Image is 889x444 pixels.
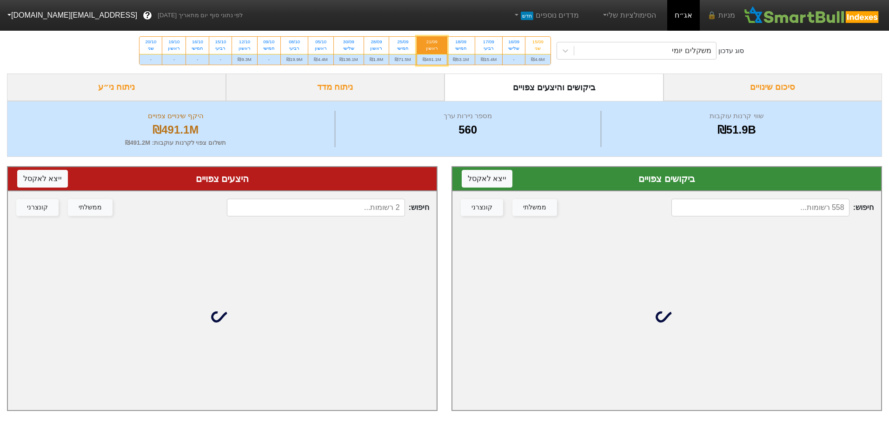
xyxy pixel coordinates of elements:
div: 09/10 [263,39,275,45]
div: ₪491.1M [19,121,332,138]
span: חיפוש : [227,199,429,216]
div: שלישי [339,45,358,52]
div: ₪4.4M [308,54,333,65]
div: ראשון [238,45,251,52]
div: סיכום שינויים [663,74,882,101]
div: 15/09 [531,39,544,45]
div: היקף שינויים צפויים [19,111,332,121]
div: 18/09 [453,39,469,45]
button: ייצא לאקסל [462,170,512,188]
div: 08/10 [286,39,303,45]
a: מדדים נוספיםחדש [509,6,583,25]
div: - [139,54,162,65]
div: ניתוח מדד [226,74,445,101]
input: 558 רשומות... [671,199,849,216]
div: 17/09 [481,39,497,45]
div: רביעי [481,45,497,52]
div: - [503,54,525,65]
div: 30/09 [339,39,358,45]
div: תשלום צפוי לקרנות עוקבות : ₪491.2M [19,138,332,148]
span: חדש [521,12,533,20]
div: ₪51.9B [604,121,870,138]
div: ₪4.6M [525,54,550,65]
div: ₪9.3M [232,54,257,65]
div: ₪15.4M [475,54,503,65]
div: חמישי [453,45,469,52]
button: ייצא לאקסל [17,170,68,188]
div: חמישי [192,45,203,52]
button: קונצרני [16,199,59,216]
div: 15/10 [215,39,226,45]
div: רביעי [286,45,303,52]
img: loading... [656,306,678,328]
div: שווי קרנות עוקבות [604,111,870,121]
div: ביקושים צפויים [462,172,872,186]
img: SmartBull [743,6,882,25]
div: ₪53.1M [447,54,475,65]
div: ראשון [168,45,180,52]
div: שני [145,45,156,52]
button: ממשלתי [68,199,113,216]
button: קונצרני [461,199,503,216]
div: שני [531,45,544,52]
input: 2 רשומות... [227,199,405,216]
div: 28/09 [370,39,383,45]
div: - [186,54,209,65]
div: משקלים יומי [672,45,711,56]
div: 560 [338,121,598,138]
div: 20/10 [145,39,156,45]
span: ? [145,9,150,22]
div: 12/10 [238,39,251,45]
div: - [258,54,280,65]
a: הסימולציות שלי [597,6,660,25]
img: loading... [211,306,233,328]
div: - [209,54,232,65]
div: שלישי [508,45,519,52]
div: 25/09 [395,39,411,45]
div: ₪71.5M [389,54,417,65]
div: 16/10 [192,39,203,45]
div: ראשון [314,45,327,52]
div: ביקושים והיצעים צפויים [444,74,663,101]
div: ₪1.8M [364,54,389,65]
button: ממשלתי [512,199,557,216]
span: חיפוש : [671,199,874,216]
div: חמישי [395,45,411,52]
div: ₪491.1M [417,54,447,65]
div: 21/09 [423,39,441,45]
div: ₪138.1M [334,54,364,65]
span: לפי נתוני סוף יום מתאריך [DATE] [158,11,243,20]
div: ראשון [423,45,441,52]
div: קונצרני [471,202,492,213]
div: מספר ניירות ערך [338,111,598,121]
div: היצעים צפויים [17,172,427,186]
div: ממשלתי [523,202,546,213]
div: 19/10 [168,39,180,45]
div: 05/10 [314,39,327,45]
div: סוג עדכון [718,46,744,56]
div: ממשלתי [79,202,102,213]
div: חמישי [263,45,275,52]
div: ראשון [370,45,383,52]
div: ₪19.9M [281,54,308,65]
div: - [162,54,186,65]
div: 16/09 [508,39,519,45]
div: ניתוח ני״ע [7,74,226,101]
div: רביעי [215,45,226,52]
div: קונצרני [27,202,48,213]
